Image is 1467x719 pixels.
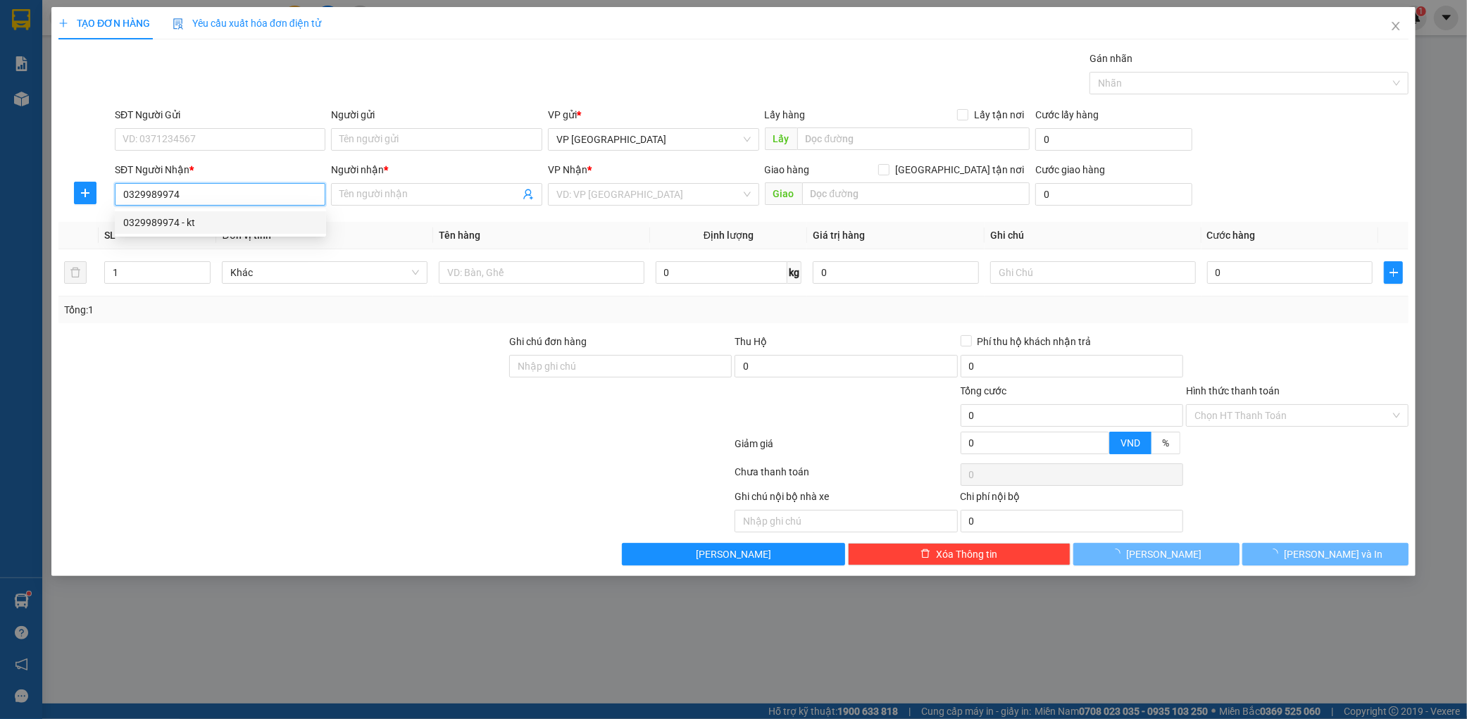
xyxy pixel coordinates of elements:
input: Dọc đường [797,127,1030,150]
span: VND [1120,437,1140,449]
label: Cước lấy hàng [1035,109,1099,120]
div: 0329989974 - kt [115,211,326,234]
button: Close [1376,7,1416,46]
input: Dọc đường [802,182,1030,205]
span: [PERSON_NAME] và In [1284,546,1382,562]
label: Hình thức thanh toán [1186,385,1280,396]
button: plus [1384,261,1403,284]
span: Phí thu hộ khách nhận trả [972,334,1097,349]
span: Lấy hàng [765,109,806,120]
button: [PERSON_NAME] [622,543,844,565]
span: delete [920,549,930,560]
span: kg [787,261,801,284]
div: Người gửi [331,107,542,123]
span: [PERSON_NAME] [696,546,771,562]
div: Tổng: 1 [64,302,566,318]
span: plus [1385,267,1402,278]
span: Định lượng [704,230,754,241]
span: Tổng cước [961,385,1007,396]
span: close [1390,20,1402,32]
span: Cước hàng [1207,230,1256,241]
label: Ghi chú đơn hàng [509,336,587,347]
input: Cước lấy hàng [1035,128,1192,151]
div: VP gửi [548,107,759,123]
span: loading [1268,549,1284,558]
div: SĐT Người Nhận [115,162,326,177]
span: % [1162,437,1169,449]
span: Giá trị hàng [813,230,865,241]
span: Lấy [765,127,797,150]
div: Ghi chú nội bộ nhà xe [735,489,957,510]
span: Giao [765,182,802,205]
span: Thu Hộ [735,336,767,347]
span: TẠO ĐƠN HÀNG [58,18,150,29]
div: Chưa thanh toán [734,464,959,489]
label: Gán nhãn [1090,53,1132,64]
span: Yêu cầu xuất hóa đơn điện tử [173,18,321,29]
span: Lấy tận nơi [968,107,1030,123]
span: [GEOGRAPHIC_DATA] tận nơi [889,162,1030,177]
button: delete [64,261,87,284]
span: Xóa Thông tin [936,546,997,562]
th: Ghi chú [985,222,1201,249]
span: loading [1111,549,1126,558]
span: plus [58,18,68,28]
input: 0 [813,261,979,284]
div: SĐT Người Gửi [115,107,326,123]
div: Chi phí nội bộ [961,489,1183,510]
span: VP Nhận [548,164,587,175]
div: Người nhận [331,162,542,177]
button: [PERSON_NAME] [1073,543,1240,565]
button: deleteXóa Thông tin [848,543,1070,565]
span: SL [104,230,116,241]
input: Ghi chú đơn hàng [509,355,732,377]
button: [PERSON_NAME] và In [1242,543,1409,565]
span: Khác [230,262,419,283]
input: Nhập ghi chú [735,510,957,532]
span: plus [75,187,96,199]
img: icon [173,18,184,30]
input: VD: Bàn, Ghế [439,261,644,284]
input: Ghi Chú [990,261,1196,284]
span: Tên hàng [439,230,480,241]
input: Cước giao hàng [1035,183,1192,206]
span: user-add [523,189,534,200]
div: Giảm giá [734,436,959,461]
span: VP Mỹ Đình [556,129,751,150]
div: 0329989974 - kt [123,215,318,230]
button: plus [74,182,96,204]
span: [PERSON_NAME] [1126,546,1201,562]
span: Giao hàng [765,164,810,175]
label: Cước giao hàng [1035,164,1105,175]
